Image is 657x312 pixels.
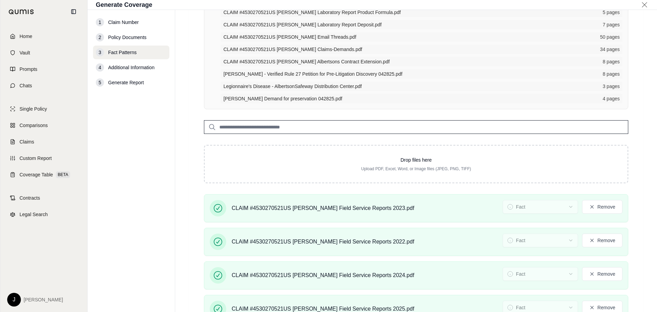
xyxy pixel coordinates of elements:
a: Prompts [4,62,83,77]
span: Fact Patterns [108,49,137,56]
a: Comparisons [4,118,83,133]
p: Drop files here [216,157,617,163]
span: Generate Report [108,79,144,86]
span: CLAIM #4530270521US Nelson Herrera Laboratory Report Product Formula.pdf [223,9,598,16]
div: 1 [96,18,104,26]
span: 5 pages [603,9,620,16]
a: Home [4,29,83,44]
span: 8 pages [603,58,620,65]
span: N Herrera Demand for preservation 042825.pdf [223,95,598,102]
img: Qumis Logo [9,9,34,14]
div: 2 [96,33,104,41]
p: Upload PDF, Excel, Word, or Image files (JPEG, PNG, TIFF) [216,166,617,172]
span: Coverage Table [20,171,53,178]
a: Claims [4,134,83,149]
span: Custom Report [20,155,52,162]
span: CLAIM #4530270521US Nelson Herrera Laboratory Report Deposit.pdf [223,21,598,28]
span: N Herrera - Verified Rule 27 Petition for Pre-Litigation Discovery 042825.pdf [223,71,598,77]
span: 8 pages [603,71,620,77]
span: CLAIM #4530270521US Nelson Herrera Albertsons Contract Extension.pdf [223,58,598,65]
div: 3 [96,48,104,57]
span: Claim Number [108,19,139,26]
button: Remove [582,267,622,281]
span: Comparisons [20,122,48,129]
span: 50 pages [600,34,620,40]
span: CLAIM #4530270521US [PERSON_NAME] Field Service Reports 2022.pdf [232,238,414,246]
a: Single Policy [4,101,83,116]
button: Collapse sidebar [68,6,79,17]
button: Remove [582,234,622,247]
span: 3 pages [603,83,620,90]
a: Coverage TableBETA [4,167,83,182]
span: CLAIM #4530270521US [PERSON_NAME] Field Service Reports 2023.pdf [232,204,414,212]
a: Chats [4,78,83,93]
div: 4 [96,63,104,72]
span: Legal Search [20,211,48,218]
span: 34 pages [600,46,620,53]
span: CLAIM #4530270521US [PERSON_NAME] Field Service Reports 2024.pdf [232,271,414,279]
span: Claims [20,138,34,145]
div: 5 [96,78,104,87]
span: Single Policy [20,105,47,112]
span: Vault [20,49,30,56]
span: Additional Information [108,64,154,71]
a: Vault [4,45,83,60]
a: Contracts [4,190,83,205]
span: CLAIM #4530270521US Nelson Herrera Claims-Demands.pdf [223,46,596,53]
span: Home [20,33,32,40]
span: [PERSON_NAME] [24,296,63,303]
span: BETA [56,171,70,178]
span: Contracts [20,195,40,201]
span: Legionnaire's Disease - AlbertsonSafeway Distribution Center.pdf [223,83,598,90]
button: Remove [582,200,622,214]
span: 4 pages [603,95,620,102]
span: 7 pages [603,21,620,28]
div: J [7,293,21,307]
a: Legal Search [4,207,83,222]
span: CLAIM #4530270521US Nelson Herrera Email Threads.pdf [223,34,596,40]
a: Custom Report [4,151,83,166]
span: Policy Documents [108,34,146,41]
span: Prompts [20,66,37,73]
span: Chats [20,82,32,89]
